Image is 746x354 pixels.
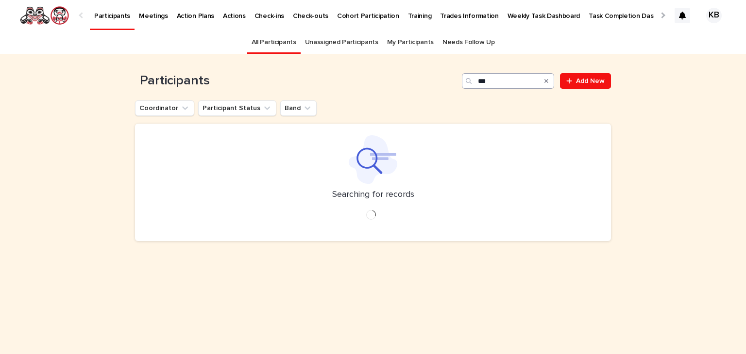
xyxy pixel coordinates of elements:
a: My Participants [387,31,434,54]
button: Coordinator [135,100,194,116]
span: Add New [576,78,605,84]
a: Add New [560,73,611,89]
img: rNyI97lYS1uoOg9yXW8k [19,6,69,25]
p: Searching for records [332,190,414,200]
button: Band [280,100,317,116]
a: Unassigned Participants [305,31,378,54]
input: Search [462,73,554,89]
h1: Participants [135,73,458,89]
a: Needs Follow Up [442,31,494,54]
a: All Participants [252,31,296,54]
div: KB [706,8,722,23]
button: Participant Status [198,100,276,116]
